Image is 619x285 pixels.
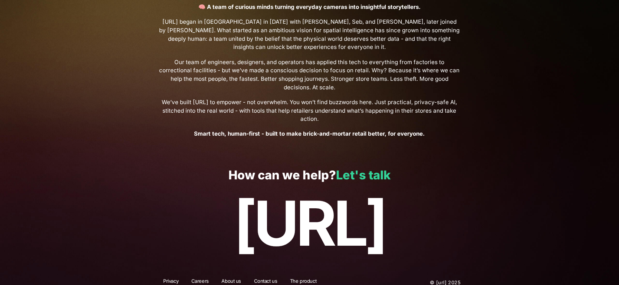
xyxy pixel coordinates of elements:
[194,130,425,137] strong: Smart tech, human-first - built to make brick-and-mortar retail better, for everyone.
[158,58,461,92] span: Our team of engineers, designers, and operators has applied this tech to everything from factorie...
[336,168,391,182] a: Let's talk
[158,98,461,123] span: We’ve built [URL] to empower - not overwhelm. You won’t find buzzwords here. Just practical, priv...
[158,18,461,52] span: [URL] began in [GEOGRAPHIC_DATA] in [DATE] with [PERSON_NAME], Seb, and [PERSON_NAME], later join...
[16,169,603,182] p: How can we help?
[16,189,603,258] p: [URL]
[198,3,421,10] strong: 🧠 A team of curious minds turning everyday cameras into insightful storytellers.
